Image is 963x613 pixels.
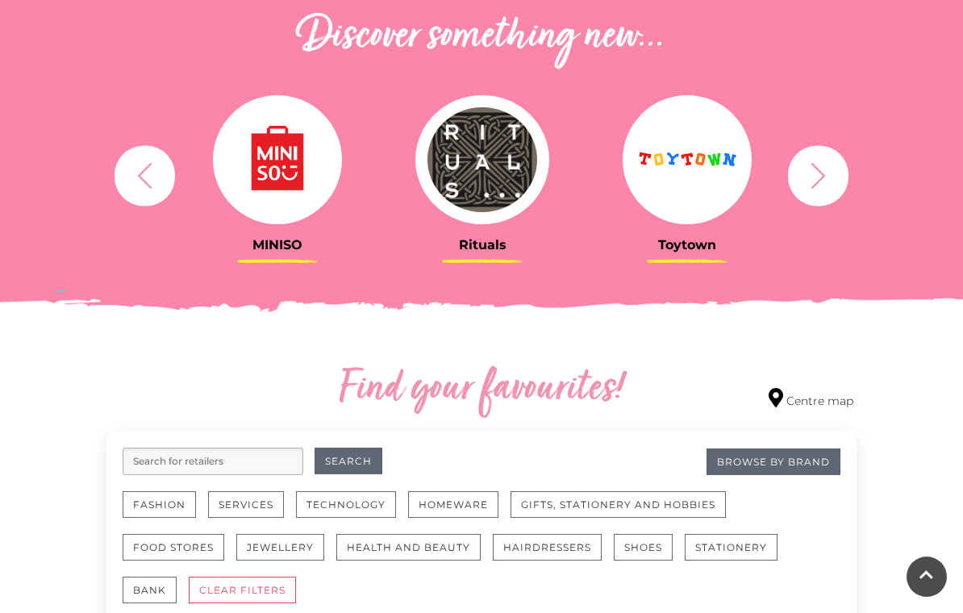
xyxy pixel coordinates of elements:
[123,448,303,475] input: Search for retailers
[189,577,296,603] button: CLEAR FILTERS
[597,95,777,252] a: Toytown
[511,491,738,534] a: Gifts, Stationery and Hobbies
[296,491,396,518] button: Technology
[392,95,573,252] a: Rituals
[408,491,511,534] a: Homeware
[187,237,368,252] h3: MINISO
[392,237,573,252] h3: Rituals
[123,491,196,518] button: Fashion
[236,364,727,415] h2: Find your favourites!
[123,534,236,577] a: Food Stores
[187,95,368,252] a: MINISO
[707,448,840,475] a: Browse By Brand
[208,491,296,534] a: Services
[296,491,408,534] a: Technology
[493,534,602,561] button: Hairdressers
[123,491,208,534] a: Fashion
[315,448,382,474] button: Search
[769,388,853,410] a: Centre map
[123,577,177,603] button: Bank
[408,491,498,518] button: Homeware
[493,534,614,577] a: Hairdressers
[123,534,224,561] button: Food Stores
[597,237,777,252] h3: Toytown
[685,534,790,577] a: Stationery
[236,534,336,577] a: Jewellery
[614,534,673,561] button: Shoes
[336,534,481,561] button: Health and Beauty
[106,11,857,63] h2: Discover something new...
[336,534,493,577] a: Health and Beauty
[511,491,726,518] button: Gifts, Stationery and Hobbies
[614,534,685,577] a: Shoes
[236,534,324,561] button: Jewellery
[685,534,777,561] button: Stationery
[208,491,284,518] button: Services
